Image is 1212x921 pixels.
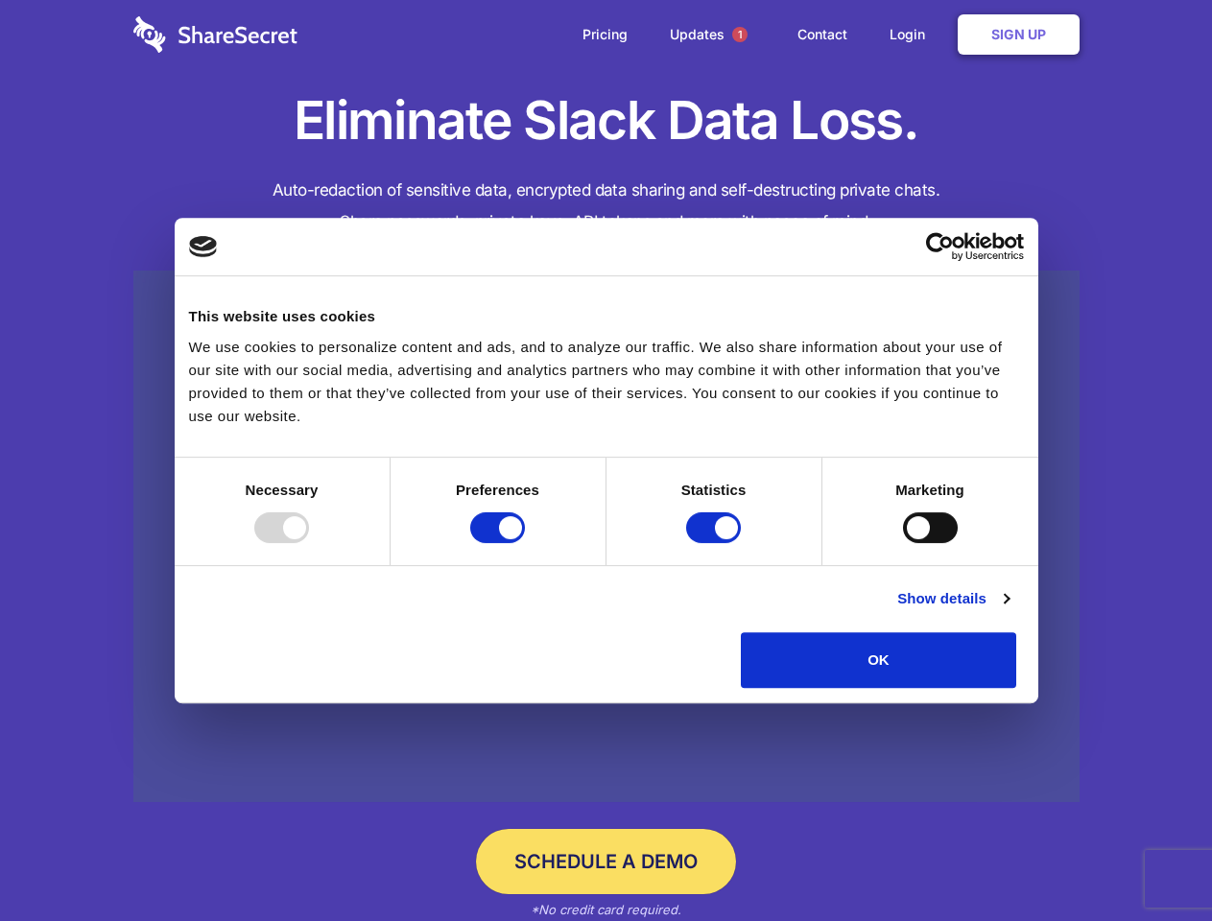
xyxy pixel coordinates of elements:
img: logo [189,236,218,257]
a: Schedule a Demo [476,829,736,894]
a: Show details [897,587,1009,610]
img: logo-wordmark-white-trans-d4663122ce5f474addd5e946df7df03e33cb6a1c49d2221995e7729f52c070b2.svg [133,16,297,53]
span: 1 [732,27,748,42]
strong: Marketing [895,482,964,498]
a: Pricing [563,5,647,64]
em: *No credit card required. [531,902,681,917]
a: Wistia video thumbnail [133,271,1080,803]
strong: Statistics [681,482,747,498]
button: OK [741,632,1016,688]
a: Usercentrics Cookiebot - opens in a new window [856,232,1024,261]
strong: Preferences [456,482,539,498]
a: Contact [778,5,867,64]
h4: Auto-redaction of sensitive data, encrypted data sharing and self-destructing private chats. Shar... [133,175,1080,238]
a: Sign Up [958,14,1080,55]
h1: Eliminate Slack Data Loss. [133,86,1080,155]
a: Login [870,5,954,64]
strong: Necessary [246,482,319,498]
div: This website uses cookies [189,305,1024,328]
div: We use cookies to personalize content and ads, and to analyze our traffic. We also share informat... [189,336,1024,428]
